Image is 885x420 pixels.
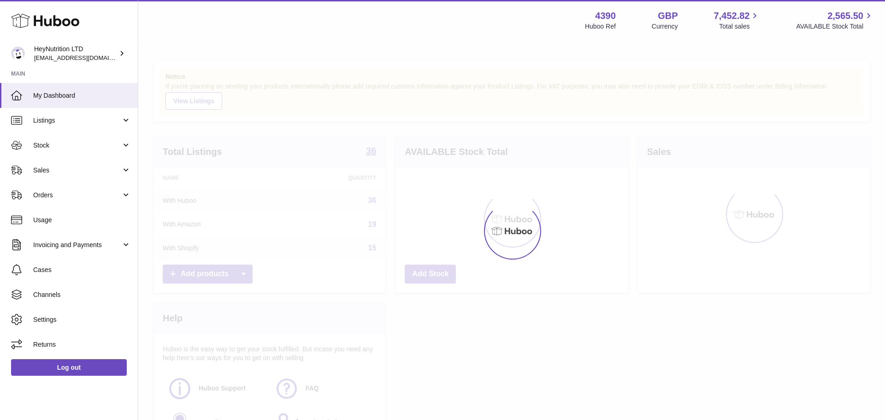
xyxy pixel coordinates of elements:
[714,10,761,31] a: 7,452.82 Total sales
[33,166,121,175] span: Sales
[11,47,25,60] img: info@heynutrition.com
[652,22,678,31] div: Currency
[34,45,117,62] div: HeyNutrition LTD
[33,216,131,225] span: Usage
[719,22,760,31] span: Total sales
[33,340,131,349] span: Returns
[796,22,874,31] span: AVAILABLE Stock Total
[33,241,121,249] span: Invoicing and Payments
[33,116,121,125] span: Listings
[11,359,127,376] a: Log out
[714,10,750,22] span: 7,452.82
[796,10,874,31] a: 2,565.50 AVAILABLE Stock Total
[33,141,121,150] span: Stock
[658,10,678,22] strong: GBP
[33,266,131,274] span: Cases
[33,91,131,100] span: My Dashboard
[34,54,136,61] span: [EMAIL_ADDRESS][DOMAIN_NAME]
[827,10,863,22] span: 2,565.50
[33,290,131,299] span: Channels
[585,22,616,31] div: Huboo Ref
[33,191,121,200] span: Orders
[33,315,131,324] span: Settings
[595,10,616,22] strong: 4390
